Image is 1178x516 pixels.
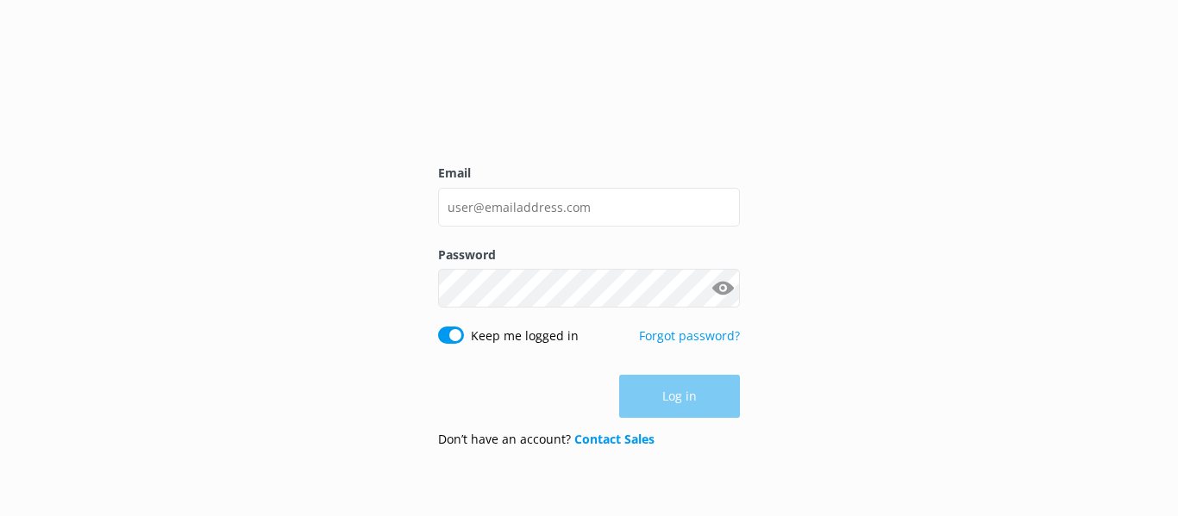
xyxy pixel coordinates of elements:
[438,188,740,227] input: user@emailaddress.com
[438,430,655,449] p: Don’t have an account?
[438,246,740,264] label: Password
[705,271,740,306] button: Show password
[639,327,740,344] a: Forgot password?
[438,164,740,183] label: Email
[574,431,655,447] a: Contact Sales
[471,326,579,345] label: Keep me logged in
